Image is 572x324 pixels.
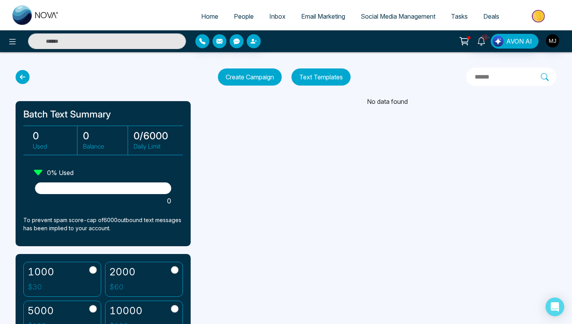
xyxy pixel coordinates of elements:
a: 10+ [472,34,491,47]
span: Home [201,12,218,20]
div: Open Intercom Messenger [546,298,564,316]
span: Deals [483,12,499,20]
h1: Batch Text Summary [23,109,183,120]
button: AVON AI [491,34,539,49]
span: People [234,12,254,20]
p: Balance [83,142,127,151]
a: Home [193,9,226,24]
img: Lead Flow [493,36,504,47]
button: Text Templates [291,68,351,86]
img: User Avatar [546,34,559,47]
span: Tasks [451,12,468,20]
input: 10000$300 [171,305,179,313]
h3: 0 [83,130,127,142]
p: 0 [35,196,171,206]
h2: 1000 [28,266,54,278]
span: 10+ [481,34,488,41]
button: Create Campaign [218,68,282,86]
a: People [226,9,261,24]
input: 1000$30 [89,266,97,274]
a: Tasks [443,9,475,24]
h2: 2000 [109,266,135,278]
h2: 10000 [109,305,142,317]
p: $ 30 [28,282,54,293]
input: 5000$150 [89,305,97,313]
a: Email Marketing [293,9,353,24]
p: 0 % Used [47,168,74,177]
span: Email Marketing [301,12,345,20]
p: Used [33,142,77,151]
a: Deals [475,9,507,24]
p: To prevent spam score-cap of 6000 outbound text messages has been implied to your account. [23,216,183,232]
img: Market-place.gif [511,7,567,25]
div: No data found [218,97,556,106]
h3: 0 / 6000 [133,130,178,142]
span: AVON AI [506,37,532,46]
p: Daily Limit [133,142,178,151]
span: Social Media Management [361,12,435,20]
h2: 5000 [28,305,54,317]
p: $ 60 [109,282,135,293]
a: Social Media Management [353,9,443,24]
h3: 0 [33,130,77,142]
img: Nova CRM Logo [12,5,59,25]
span: Inbox [269,12,286,20]
a: Inbox [261,9,293,24]
input: 2000$60 [171,266,179,274]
